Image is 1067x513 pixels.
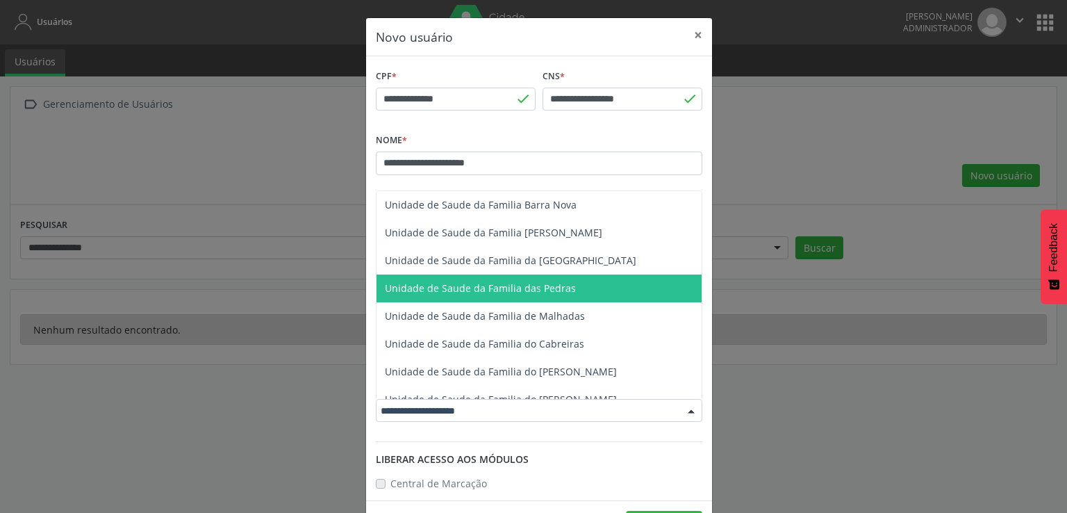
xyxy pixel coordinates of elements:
span: Unidade de Saude da Familia do Cabreiras [385,337,584,350]
span: Unidade de Saude da Familia do [PERSON_NAME] [385,365,617,378]
label: CPF [376,66,397,88]
span: Feedback [1048,223,1060,272]
label: CNS [543,66,565,88]
span: done [515,91,531,106]
button: Close [684,18,712,52]
h5: Novo usuário [376,28,453,46]
span: Unidade de Saude da Familia da [GEOGRAPHIC_DATA] [385,254,636,267]
span: Unidade de Saude da Familia das Pedras [385,282,576,295]
button: Feedback - Mostrar pesquisa [1041,209,1067,304]
span: done [682,91,697,106]
span: Unidade de Saude da Familia [PERSON_NAME] [385,226,602,239]
span: Unidade de Saude da Familia de Malhadas [385,309,585,323]
label: Central de Marcação [390,476,487,491]
span: Unidade de Saude da Familia Barra Nova [385,198,577,211]
span: Unidade de Saude da Familia do [PERSON_NAME] [385,393,617,406]
label: Nome [376,130,407,152]
div: Liberar acesso aos módulos [376,452,702,466]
